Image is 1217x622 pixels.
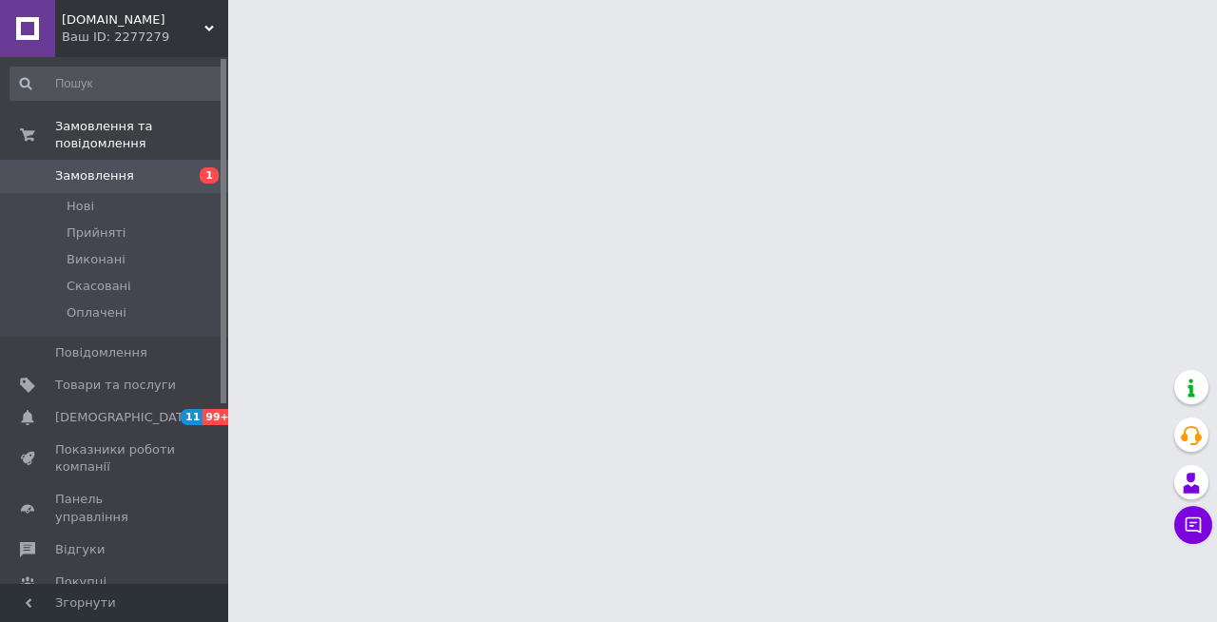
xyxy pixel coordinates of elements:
span: 11 [181,409,203,425]
div: Ваш ID: 2277279 [62,29,228,46]
span: 99+ [203,409,234,425]
span: Товари та послуги [55,377,176,394]
span: Відгуки [55,541,105,558]
span: Нові [67,198,94,215]
span: Покупці [55,573,106,591]
span: Панель управління [55,491,176,525]
span: Оплачені [67,304,126,321]
span: Скасовані [67,278,131,295]
span: Повідомлення [55,344,147,361]
span: Замовлення [55,167,134,185]
span: Прийняті [67,224,126,242]
span: Замовлення та повідомлення [55,118,228,152]
span: 20tka.shop [62,11,204,29]
span: [DEMOGRAPHIC_DATA] [55,409,196,426]
button: Чат з покупцем [1174,506,1212,544]
input: Пошук [10,67,224,101]
span: Показники роботи компанії [55,441,176,476]
span: Виконані [67,251,126,268]
span: 1 [200,167,219,184]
